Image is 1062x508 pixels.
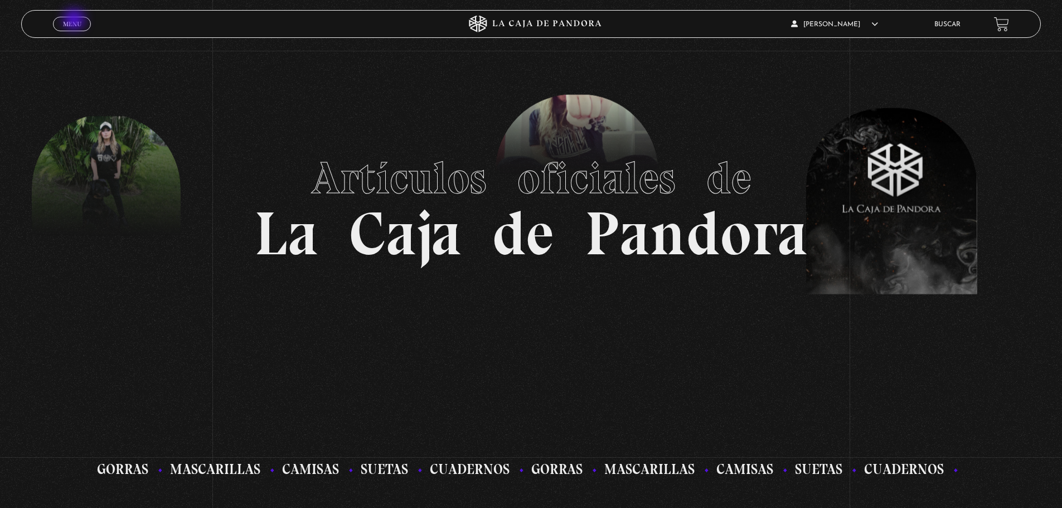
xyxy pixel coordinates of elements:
a: Buscar [934,21,961,28]
li: Gorras [97,462,170,476]
span: Menu [63,21,81,27]
li: Cuadernos [430,462,531,476]
h1: La Caja de Pandora [254,142,808,264]
li: Camisas [282,462,361,476]
li: Suetas [795,462,864,476]
span: Cerrar [59,30,85,38]
li: Camisas [716,462,795,476]
li: Gorras [531,462,604,476]
li: Mascarillas [170,462,282,476]
span: [PERSON_NAME] [791,21,878,28]
span: Artículos oficiales de [311,151,751,205]
li: Suetas [361,462,430,476]
a: View your shopping cart [994,17,1009,32]
li: Cuadernos [864,462,966,476]
li: Mascarillas [604,462,716,476]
